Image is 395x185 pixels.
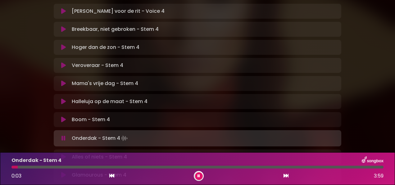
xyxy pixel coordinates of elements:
font: Boom - Stem 4 [72,116,110,123]
img: waveform4.gif [120,134,129,143]
span: 0:03 [11,172,21,179]
font: Halleluja op de maat - Stem 4 [72,98,148,105]
font: Onderdak - Stem 4 [72,135,120,142]
font: [PERSON_NAME] voor de rit - Voice 4 [72,7,165,15]
font: Breekbaar, niet gebroken - Stem 4 [72,26,159,33]
p: Onderdak - Stem 4 [11,157,61,164]
span: 3:59 [374,172,384,180]
font: Mama's vrije dag - Stem 4 [72,80,138,87]
img: songbox-logo-white.png [362,156,384,164]
font: Hoger dan de zon - Stem 4 [72,44,139,51]
font: Veroveraar - Stem 4 [72,62,123,69]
